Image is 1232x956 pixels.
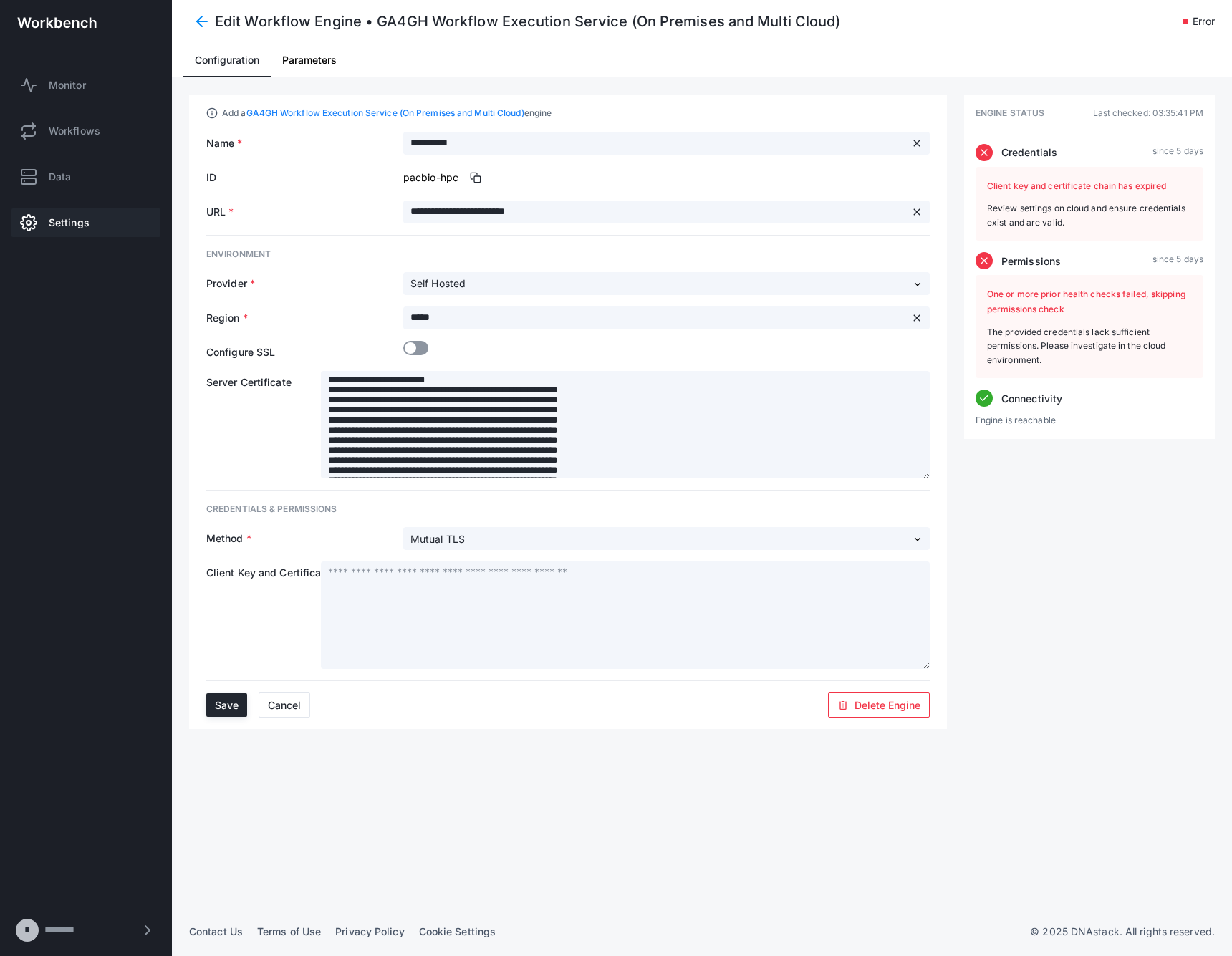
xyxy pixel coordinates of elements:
button: Clear input [908,135,925,152]
span: Mutual TLS [410,533,465,545]
span: Last checked: 03:35:41 PM [1093,106,1204,120]
span: Provider [206,277,247,289]
span: Client Key and Certificate [206,566,331,579]
a: Terms of Use [257,925,321,937]
img: workbench-logo-white.svg [17,17,97,29]
span: Monitor [49,78,86,92]
div: Review settings on cloud and ensure credentials exist and are valid. [987,201,1192,229]
span: Settings [49,216,90,230]
p: © 2025 DNAstack. All rights reserved. [1030,924,1215,939]
span: Region [206,312,240,324]
button: Cancel [259,692,310,718]
span: permissions [1001,254,1061,269]
span: delete [837,700,849,711]
h4: Edit Workflow Engine • GA4GH Workflow Execution Service (On Premises and Multi Cloud) [215,11,841,32]
span: connectivity [1001,392,1062,406]
span: ID [206,170,403,185]
span: Method [206,532,244,544]
span: Server Certificate [206,376,292,388]
div: Credentials & Permissions [206,502,930,516]
span: Client key and certificate chain has expired [987,180,1166,191]
span: Name [206,137,234,149]
a: Contact Us [189,925,243,937]
span: Self Hosted [410,277,466,289]
span: pacbio-hpc [403,170,458,185]
span: Engine is reachable [976,415,1056,425]
a: Cookie Settings [419,925,496,937]
span: One or more prior health checks failed, skipping permissions check [987,289,1185,314]
span: since 5 days [1152,252,1203,269]
span: since 5 days [1152,144,1203,161]
button: Clear input [908,309,925,327]
a: GA4GH Workflow Execution Service (On Premises and Multi Cloud) [246,107,524,118]
span: Workflows [49,124,100,138]
span: URL [206,206,226,218]
span: Configuration [195,55,259,65]
a: Privacy Policy [335,925,404,937]
span: Configure SSL [206,346,275,358]
button: deleteDelete Engine [828,692,930,718]
a: Workflows [11,117,160,145]
div: Environment [206,247,930,261]
div: Cancel [268,699,301,711]
a: Data [11,163,160,191]
span: Parameters [282,55,337,65]
div: The provided credentials lack sufficient permissions. Please investigate in the cloud environment. [987,325,1192,367]
span: credentials [1001,145,1057,160]
span: Engine Status [976,106,1044,120]
span: error [1193,14,1216,29]
a: Monitor [11,71,160,100]
div: Delete Engine [837,699,920,711]
span: Save [215,699,239,711]
button: Save [206,693,247,717]
a: Settings [11,208,160,237]
span: Data [49,170,71,184]
span: Add a engine [222,106,552,120]
button: Clear input [908,203,925,221]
